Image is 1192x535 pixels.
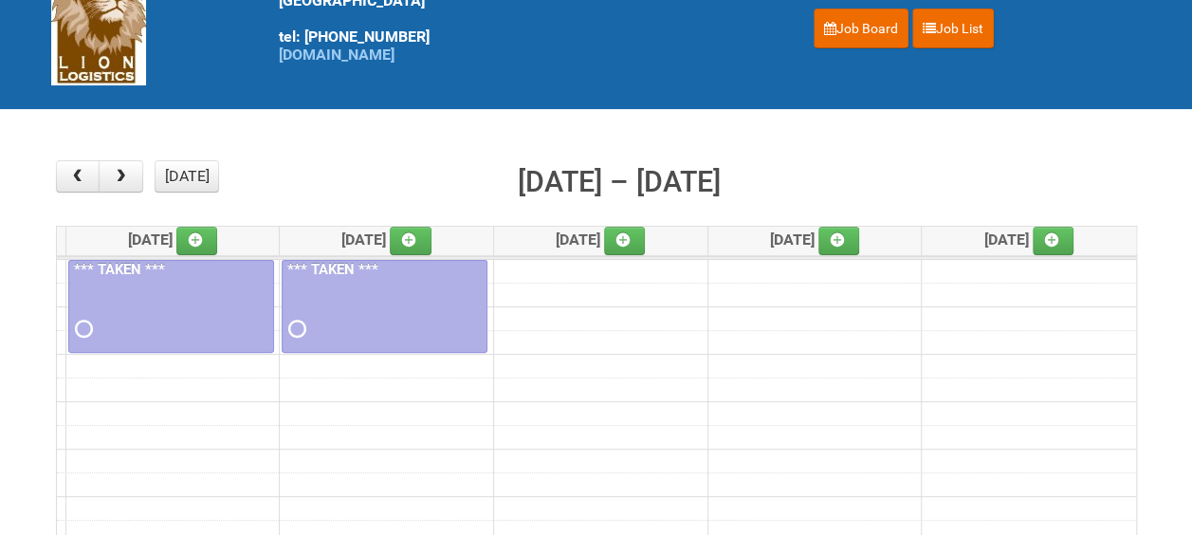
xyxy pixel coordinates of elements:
[814,9,908,48] a: Job Board
[518,160,721,204] h2: [DATE] – [DATE]
[984,231,1074,249] span: [DATE]
[556,231,646,249] span: [DATE]
[341,231,431,249] span: [DATE]
[912,9,994,48] a: Job List
[176,227,218,255] a: Add an event
[75,323,88,336] span: Requested
[1033,227,1074,255] a: Add an event
[770,231,860,249] span: [DATE]
[128,231,218,249] span: [DATE]
[288,323,302,336] span: Requested
[279,46,394,64] a: [DOMAIN_NAME]
[818,227,860,255] a: Add an event
[604,227,646,255] a: Add an event
[390,227,431,255] a: Add an event
[155,160,219,193] button: [DATE]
